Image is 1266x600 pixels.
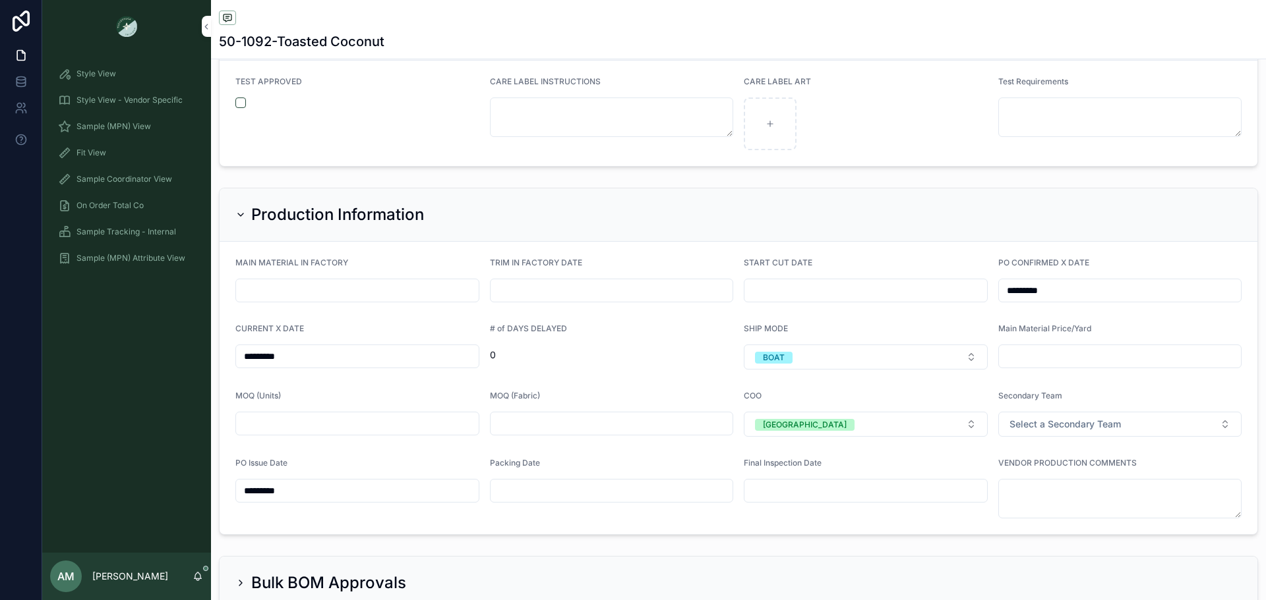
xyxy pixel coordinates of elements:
span: MOQ (Units) [235,391,281,400]
h1: 50-1092-Toasted Coconut [219,32,384,51]
span: Secondary Team [998,391,1062,400]
a: Sample (MPN) View [50,115,203,138]
span: VENDOR PRODUCTION COMMENTS [998,458,1137,468]
span: Test Requirements [998,76,1068,86]
span: Style View - Vendor Specific [76,95,183,105]
div: scrollable content [42,53,211,287]
span: Final Inspection Date [744,458,822,468]
span: Fit View [76,148,106,158]
span: Packing Date [490,458,540,468]
span: PO Issue Date [235,458,287,468]
a: On Order Total Co [50,194,203,217]
span: MAIN MATERIAL IN FACTORY [235,258,348,267]
span: CARE LABEL INSTRUCTIONS [490,76,601,86]
div: BOAT [763,352,785,364]
a: Style View - Vendor Specific [50,88,203,112]
span: MOQ (Fabric) [490,391,540,400]
button: Select Button [998,412,1242,437]
a: Sample (MPN) Attribute View [50,246,203,270]
span: PO CONFIRMED X DATE [998,258,1089,267]
span: On Order Total Co [76,200,144,211]
span: # of DAYS DELAYED [490,323,567,333]
span: 0 [490,348,734,362]
span: Main Material Price/Yard [998,323,1091,333]
span: CARE LABEL ART [744,76,811,86]
h2: Production Information [251,204,424,225]
a: Style View [50,62,203,86]
a: Sample Tracking - Internal [50,220,203,244]
a: Fit View [50,141,203,165]
span: TEST APPROVED [235,76,302,86]
span: Sample (MPN) Attribute View [76,253,185,263]
span: Sample (MPN) View [76,121,151,132]
span: START CUT DATE [744,258,812,267]
h2: Bulk BOM Approvals [251,572,406,593]
span: TRIM IN FACTORY DATE [490,258,582,267]
span: Sample Tracking - Internal [76,227,176,237]
span: Sample Coordinator View [76,174,172,184]
a: Sample Coordinator View [50,167,203,191]
span: CURRENT X DATE [235,323,304,333]
img: App logo [116,16,137,37]
span: SHIP MODE [744,323,788,333]
button: Select Button [744,412,988,437]
button: Select Button [744,344,988,369]
span: COO [744,391,762,400]
span: AM [57,568,75,584]
p: [PERSON_NAME] [92,570,168,583]
span: Style View [76,68,116,79]
span: Select a Secondary Team [1010,418,1121,431]
div: [GEOGRAPHIC_DATA] [763,419,847,431]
